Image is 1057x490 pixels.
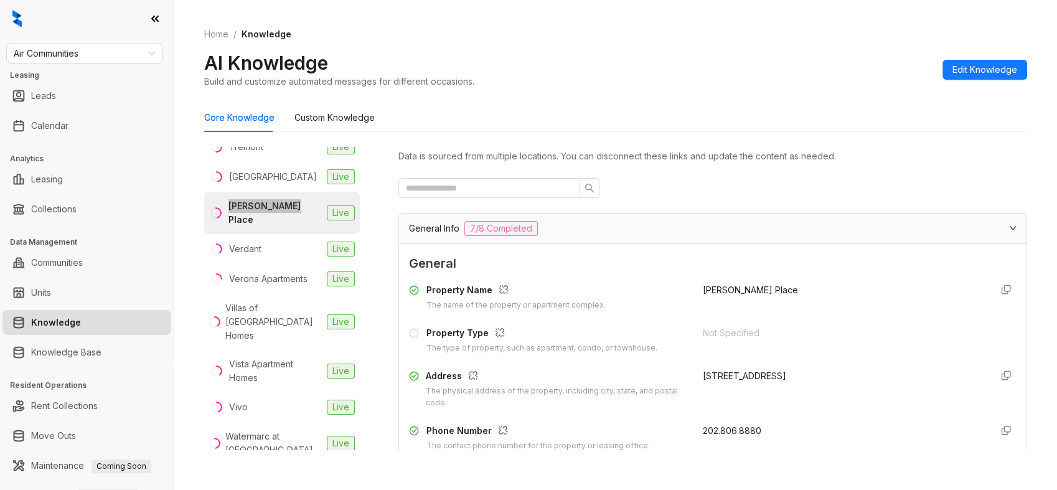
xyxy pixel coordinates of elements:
[31,280,51,305] a: Units
[229,272,308,286] div: Verona Apartments
[92,459,151,473] span: Coming Soon
[952,63,1017,77] span: Edit Knowledge
[2,340,171,365] li: Knowledge Base
[2,250,171,275] li: Communities
[229,242,261,256] div: Verdant
[1009,224,1017,232] span: expanded
[942,60,1027,80] button: Edit Knowledge
[229,170,317,184] div: [GEOGRAPHIC_DATA]
[585,183,594,193] span: search
[703,326,982,340] div: Not Specified
[10,380,174,391] h3: Resident Operations
[14,44,155,63] span: Air Communities
[327,271,355,286] span: Live
[229,140,263,154] div: Tremont
[426,424,650,440] div: Phone Number
[2,280,171,305] li: Units
[31,250,83,275] a: Communities
[399,214,1026,243] div: General Info7/8 Completed
[426,283,606,299] div: Property Name
[12,10,22,27] img: logo
[327,242,355,257] span: Live
[229,400,248,414] div: Vivo
[31,83,56,108] a: Leads
[31,340,101,365] a: Knowledge Base
[242,29,291,39] span: Knowledge
[426,299,606,311] div: The name of the property or apartment complex.
[426,342,657,354] div: The type of property, such as apartment, condo, or townhouse.
[233,27,237,41] li: /
[409,254,1017,273] span: General
[204,51,328,75] h2: AI Knowledge
[2,83,171,108] li: Leads
[31,113,68,138] a: Calendar
[10,237,174,248] h3: Data Management
[327,139,355,154] span: Live
[426,385,687,409] div: The physical address of the property, including city, state, and postal code.
[703,425,761,436] span: 202.806.8880
[2,423,171,448] li: Move Outs
[31,167,63,192] a: Leasing
[426,326,657,342] div: Property Type
[327,436,355,451] span: Live
[327,205,355,220] span: Live
[464,221,538,236] span: 7/8 Completed
[202,27,231,41] a: Home
[31,393,98,418] a: Rent Collections
[398,149,1027,163] div: Data is sourced from multiple locations. You can disconnect these links and update the content as...
[2,310,171,335] li: Knowledge
[31,423,76,448] a: Move Outs
[2,393,171,418] li: Rent Collections
[327,169,355,184] span: Live
[2,113,171,138] li: Calendar
[327,400,355,415] span: Live
[2,197,171,222] li: Collections
[10,153,174,164] h3: Analytics
[426,440,650,452] div: The contact phone number for the property or leasing office.
[204,111,275,125] div: Core Knowledge
[228,357,322,385] div: Vista Apartment Homes
[225,301,322,342] div: Villas of [GEOGRAPHIC_DATA] Homes
[426,369,687,385] div: Address
[31,197,77,222] a: Collections
[327,364,355,379] span: Live
[327,314,355,329] span: Live
[294,111,375,125] div: Custom Knowledge
[225,430,322,457] div: Watermarc at [GEOGRAPHIC_DATA]
[409,222,459,235] span: General Info
[703,369,982,383] div: [STREET_ADDRESS]
[204,75,474,88] div: Build and customize automated messages for different occasions.
[703,285,798,295] span: [PERSON_NAME] Place
[228,199,322,227] div: [PERSON_NAME] Place
[31,310,81,335] a: Knowledge
[2,167,171,192] li: Leasing
[10,70,174,81] h3: Leasing
[2,453,171,478] li: Maintenance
